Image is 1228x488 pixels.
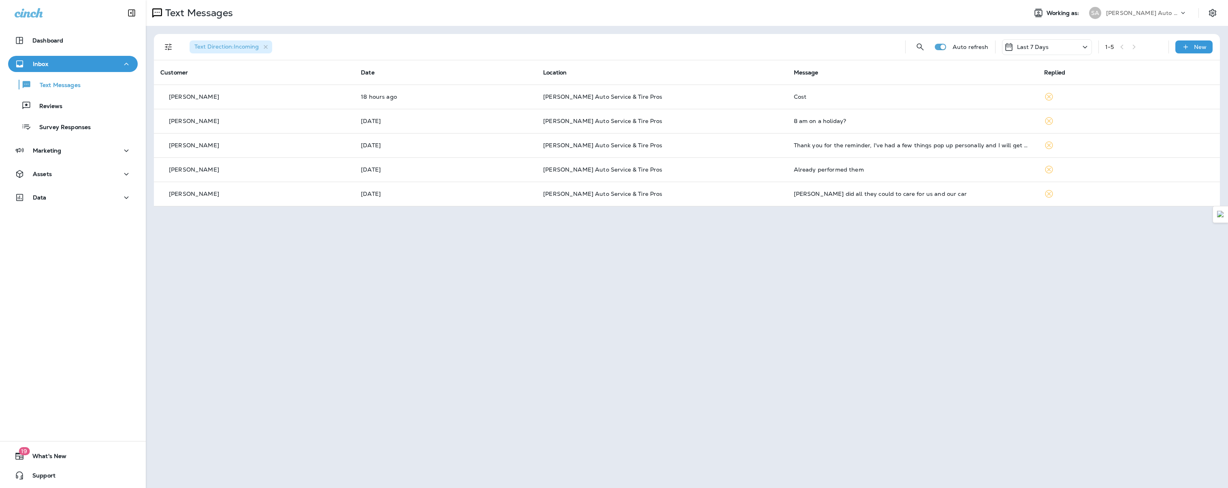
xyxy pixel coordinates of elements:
button: Assets [8,166,138,182]
div: SA [1089,7,1101,19]
span: [PERSON_NAME] Auto Service & Tire Pros [543,142,662,149]
div: Thank you for the reminder, I've had a few things pop up personally and I will get back to you so... [794,142,1031,149]
p: Aug 28, 2025 04:41 PM [361,191,530,197]
button: Settings [1205,6,1220,20]
span: 19 [19,447,30,455]
p: Aug 29, 2025 10:08 AM [361,166,530,173]
span: Support [24,472,55,482]
p: Inbox [33,61,48,67]
button: Collapse Sidebar [120,5,143,21]
button: Text Messages [8,76,138,93]
span: Message [794,69,819,76]
span: [PERSON_NAME] Auto Service & Tire Pros [543,190,662,197]
span: [PERSON_NAME] Auto Service & Tire Pros [543,93,662,100]
img: Detect Auto [1217,211,1224,218]
p: Reviews [31,103,62,110]
p: Marketing [33,147,61,154]
p: [PERSON_NAME] [169,118,219,124]
span: Location [543,69,567,76]
span: Text Direction : Incoming [194,43,259,50]
span: [PERSON_NAME] Auto Service & Tire Pros [543,166,662,173]
button: Support [8,467,138,484]
p: Sep 1, 2025 09:16 AM [361,118,530,124]
span: [PERSON_NAME] Auto Service & Tire Pros [543,117,662,125]
p: Last 7 Days [1017,44,1049,50]
p: Text Messages [32,82,81,89]
p: Survey Responses [31,124,91,132]
div: Sullivan's did all they could to care for us and our car [794,191,1031,197]
p: Assets [33,171,52,177]
p: [PERSON_NAME] Auto Service & Tire Pros [1106,10,1179,16]
button: Reviews [8,97,138,114]
div: 8 am on a holiday? [794,118,1031,124]
button: Search Messages [912,39,928,55]
p: Aug 29, 2025 10:23 AM [361,142,530,149]
p: Data [33,194,47,201]
p: [PERSON_NAME] [169,142,219,149]
button: Survey Responses [8,118,138,135]
button: Inbox [8,56,138,72]
div: Cost [794,93,1031,100]
div: 1 - 5 [1105,44,1114,50]
p: [PERSON_NAME] [169,166,219,173]
button: Data [8,189,138,206]
button: Filters [160,39,177,55]
p: New [1194,44,1207,50]
span: Date [361,69,375,76]
span: What's New [24,453,66,463]
div: Already performed them [794,166,1031,173]
button: Dashboard [8,32,138,49]
p: Text Messages [162,7,233,19]
span: Replied [1044,69,1065,76]
p: [PERSON_NAME] [169,191,219,197]
p: Dashboard [32,37,63,44]
p: Sep 2, 2025 04:11 PM [361,93,530,100]
p: Auto refresh [953,44,989,50]
button: 19What's New [8,448,138,464]
p: [PERSON_NAME] [169,93,219,100]
div: Text Direction:Incoming [190,40,272,53]
span: Working as: [1047,10,1081,17]
span: Customer [160,69,188,76]
button: Marketing [8,142,138,159]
